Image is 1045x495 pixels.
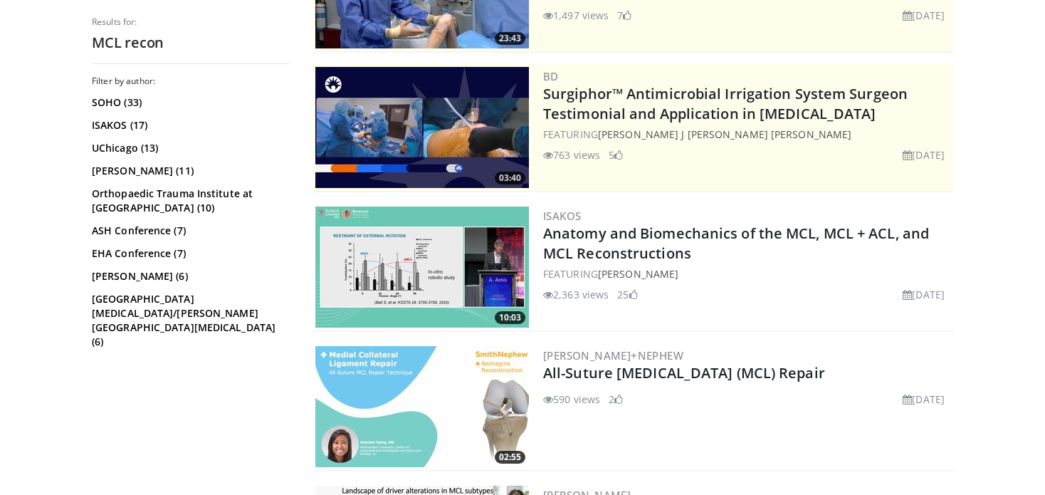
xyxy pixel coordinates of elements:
[543,287,609,302] li: 2,363 views
[543,224,929,263] a: Anatomy and Biomechanics of the MCL, MCL + ACL, and MCL Reconstructions
[92,118,288,132] a: ISAKOS (17)
[92,292,288,349] a: [GEOGRAPHIC_DATA][MEDICAL_DATA]/[PERSON_NAME][GEOGRAPHIC_DATA][MEDICAL_DATA] (6)
[92,187,288,215] a: Orthopaedic Trauma Institute at [GEOGRAPHIC_DATA] (10)
[617,8,631,23] li: 7
[543,8,609,23] li: 1,497 views
[92,75,291,87] h3: Filter by author:
[543,348,683,363] a: [PERSON_NAME]+Nephew
[92,33,291,52] h2: MCL recon
[543,363,825,382] a: All-Suture [MEDICAL_DATA] (MCL) Repair
[92,141,288,155] a: UChicago (13)
[495,32,525,45] span: 23:43
[543,209,581,223] a: ISAKOS
[903,287,945,302] li: [DATE]
[315,346,529,467] a: 02:55
[543,69,559,83] a: BD
[543,266,950,281] div: FEATURING
[543,84,908,123] a: Surgiphor™ Antimicrobial Irrigation System Surgeon Testimonial and Application in [MEDICAL_DATA]
[315,207,529,328] a: 10:03
[903,147,945,162] li: [DATE]
[617,287,637,302] li: 25
[495,451,525,464] span: 02:55
[315,207,529,328] img: e5cf1811-c44b-4842-b5db-ad8757bf2349.300x170_q85_crop-smart_upscale.jpg
[609,147,623,162] li: 5
[543,392,600,407] li: 590 views
[92,224,288,238] a: ASH Conference (7)
[543,127,950,142] div: FEATURING
[598,267,678,281] a: [PERSON_NAME]
[92,269,288,283] a: [PERSON_NAME] (6)
[92,164,288,178] a: [PERSON_NAME] (11)
[92,246,288,261] a: EHA Conference (7)
[903,392,945,407] li: [DATE]
[315,67,529,188] a: 03:40
[315,67,529,188] img: 70422da6-974a-44ac-bf9d-78c82a89d891.300x170_q85_crop-smart_upscale.jpg
[903,8,945,23] li: [DATE]
[543,147,600,162] li: 763 views
[495,172,525,184] span: 03:40
[92,16,291,28] p: Results for:
[315,346,529,467] img: 816cf230-65f6-4701-a6c1-b4cb1c328f00.300x170_q85_crop-smart_upscale.jpg
[598,127,851,141] a: [PERSON_NAME] J [PERSON_NAME] [PERSON_NAME]
[495,311,525,324] span: 10:03
[609,392,623,407] li: 2
[92,95,288,110] a: SOHO (33)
